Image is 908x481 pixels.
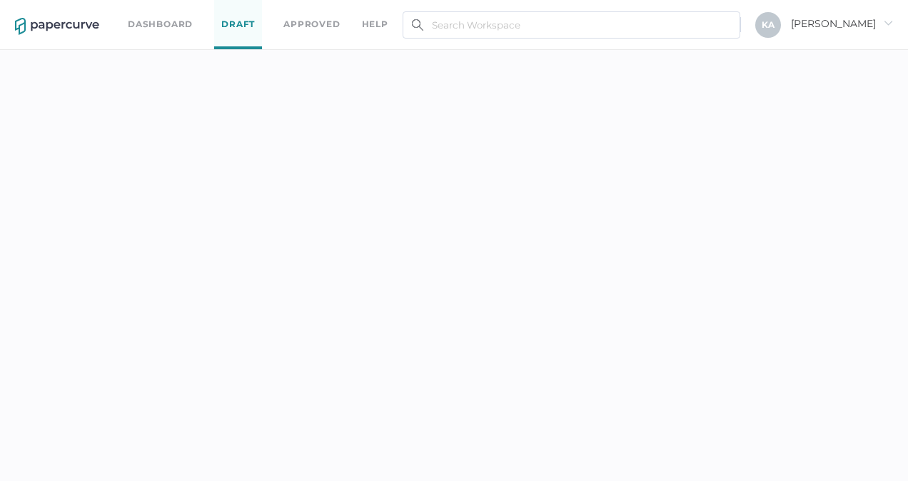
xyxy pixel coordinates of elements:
img: papercurve-logo-colour.7244d18c.svg [15,18,99,35]
i: arrow_right [883,18,893,28]
input: Search Workspace [403,11,740,39]
a: Approved [283,16,340,32]
span: [PERSON_NAME] [791,17,893,30]
span: K A [762,19,775,30]
img: search.bf03fe8b.svg [412,19,423,31]
a: Dashboard [128,16,193,32]
div: help [362,16,388,32]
